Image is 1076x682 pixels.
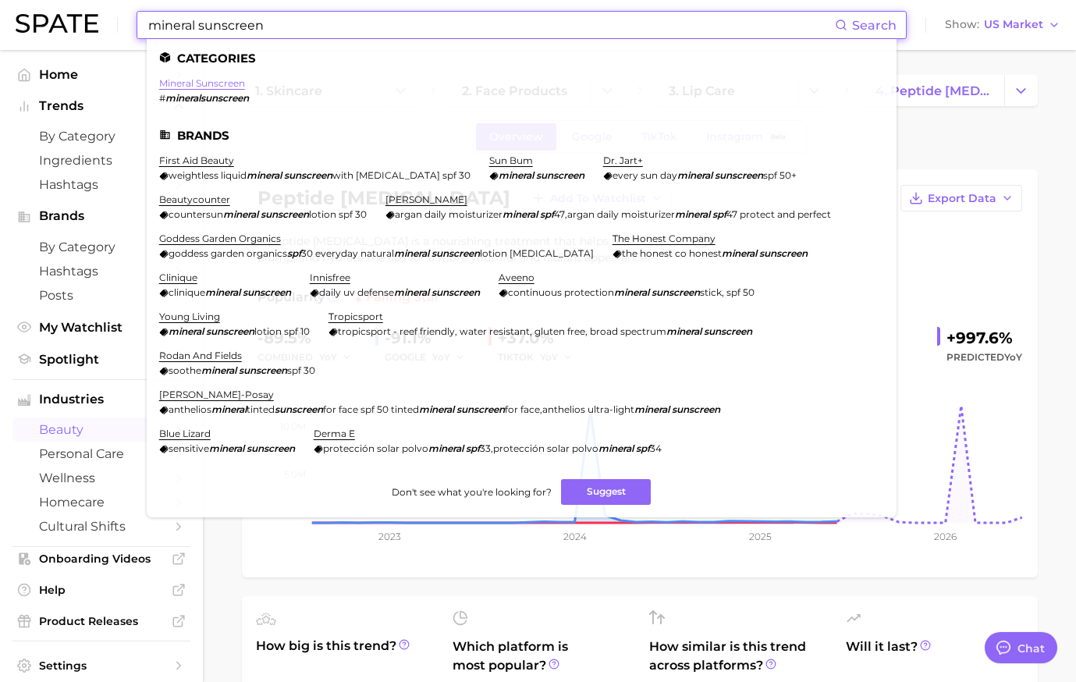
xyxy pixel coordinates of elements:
[39,519,164,534] span: cultural shifts
[715,169,763,181] em: sunscreen
[722,247,757,259] em: mineral
[759,247,808,259] em: sunscreen
[169,247,287,259] span: goddess garden organics
[712,208,726,220] em: spf
[247,442,295,454] em: sunscreen
[12,442,190,466] a: personal care
[395,208,502,220] span: argan daily moisturizer
[12,235,190,259] a: by Category
[614,286,649,298] em: mineral
[39,209,164,223] span: Brands
[39,129,164,144] span: by Category
[540,208,554,220] em: spf
[12,547,190,570] a: Onboarding Videos
[39,422,164,437] span: beauty
[159,311,220,322] a: young living
[12,124,190,148] a: by Category
[613,169,677,181] span: every sun day
[159,233,281,244] a: goddess garden organics
[287,364,315,376] span: spf 30
[332,169,471,181] span: with [MEDICAL_DATA] spf 30
[12,315,190,339] a: My Watchlist
[301,247,394,259] span: 30 everyday natural
[159,155,234,166] a: first aid beauty
[39,471,164,485] span: wellness
[394,286,429,298] em: mineral
[39,264,164,279] span: Hashtags
[675,208,710,220] em: mineral
[677,169,712,181] em: mineral
[310,272,350,283] a: innisfree
[309,208,367,220] span: lotion spf 30
[12,283,190,307] a: Posts
[378,531,400,542] tspan: 2023
[480,247,594,259] span: lotion [MEDICAL_DATA]
[12,347,190,371] a: Spotlight
[12,204,190,228] button: Brands
[319,286,394,298] span: daily uv defense
[480,442,491,454] span: 33
[493,442,598,454] span: protección solar polvo
[862,75,1004,106] a: 4. peptide [MEDICAL_DATA]
[12,388,190,411] button: Industries
[159,389,274,400] a: [PERSON_NAME]-posay
[159,403,720,415] div: ,
[466,442,480,454] em: spf
[763,169,797,181] span: spf 50+
[536,169,584,181] em: sunscreen
[12,578,190,602] a: Help
[206,325,254,337] em: sunscreen
[934,531,957,542] tspan: 2026
[159,272,197,283] a: clinique
[554,208,565,220] span: 47
[941,15,1064,35] button: ShowUS Market
[159,194,230,205] a: beautycounter
[147,12,835,38] input: Search here for a brand, industry, or ingredient
[39,552,164,566] span: Onboarding Videos
[159,77,245,89] a: mineral sunscreen
[254,325,310,337] span: lotion spf 10
[392,486,552,498] span: Don't see what you're looking for?
[247,169,282,181] em: mineral
[603,155,643,166] a: dr. jart+
[12,490,190,514] a: homecare
[499,272,534,283] a: aveeno
[323,403,419,415] span: for face spf 50 tinted
[428,442,463,454] em: mineral
[39,320,164,335] span: My Watchlist
[39,393,164,407] span: Industries
[672,403,720,415] em: sunscreen
[159,92,165,104] span: #
[314,428,355,439] a: derma e
[12,148,190,172] a: Ingredients
[287,247,301,259] em: spf
[261,208,309,220] em: sunscreen
[39,659,164,673] span: Settings
[201,364,236,376] em: mineral
[650,442,662,454] span: 34
[12,466,190,490] a: wellness
[169,169,247,181] span: weightless liquid
[39,446,164,461] span: personal care
[431,286,480,298] em: sunscreen
[169,403,211,415] span: anthelios
[1004,75,1038,106] button: Change Category
[209,442,244,454] em: mineral
[636,442,650,454] em: spf
[499,169,534,181] em: mineral
[12,172,190,197] a: Hashtags
[852,18,897,33] span: Search
[613,233,716,244] a: the honest company
[431,247,480,259] em: sunscreen
[700,286,755,298] span: stick, spf 50
[502,208,538,220] em: mineral
[223,208,258,220] em: mineral
[39,495,164,510] span: homecare
[159,52,884,65] li: Categories
[561,479,651,505] button: Suggest
[945,20,979,29] span: Show
[846,638,1024,675] span: Will it last?
[12,609,190,633] a: Product Releases
[505,403,540,415] span: for face
[39,240,164,254] span: by Category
